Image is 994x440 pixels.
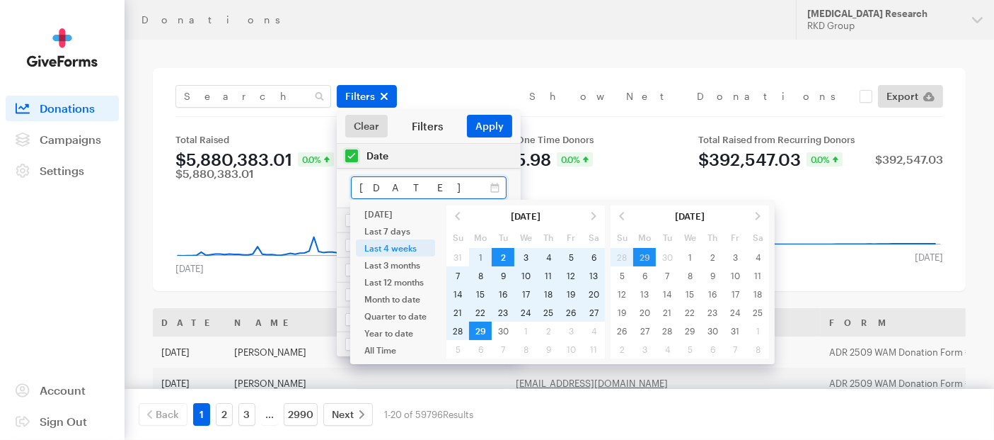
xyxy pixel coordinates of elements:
a: Campaigns [6,127,119,152]
td: 27 [582,303,605,322]
td: ADR 2509 WAM Donation Form #1 [821,368,982,399]
td: 1 [469,248,492,266]
div: [DATE] [167,263,212,274]
td: 13 [582,266,605,285]
a: Next [323,403,373,426]
td: 16 [701,285,724,303]
a: 2990 [284,403,318,426]
td: 18 [537,285,560,303]
td: 6 [582,248,605,266]
th: [DATE] [469,205,582,227]
td: [DATE] [153,368,226,399]
td: 3 [724,248,746,266]
a: Sign Out [6,409,119,434]
a: [EMAIL_ADDRESS][DOMAIN_NAME] [516,378,668,389]
td: 6 [633,266,656,285]
a: Settings [6,158,119,184]
li: Last 12 months [356,273,435,290]
th: [DATE] [633,205,746,227]
td: 30 [701,322,724,340]
td: 17 [724,285,746,303]
li: Last 4 weeks [356,239,435,256]
td: 14 [446,285,469,303]
td: 13 [633,285,656,303]
td: 14 [656,285,678,303]
div: 0.0% [807,152,843,167]
td: 27 [633,322,656,340]
th: Su [611,227,633,248]
td: 8 [678,266,701,285]
div: $392,547.03 [875,154,943,165]
td: 5 [560,248,582,266]
td: 2 [701,248,724,266]
span: Export [886,88,918,105]
th: We [678,227,701,248]
input: Search Name & Email [175,85,331,108]
td: 3 [514,248,537,266]
td: 12 [560,266,582,285]
div: Total Raised [175,134,420,145]
a: Account [6,378,119,403]
th: Th [537,227,560,248]
div: Filters [388,119,467,133]
span: Results [443,409,473,420]
a: Donations [6,96,119,121]
td: 23 [492,303,514,322]
li: [DATE] [356,205,435,222]
li: All Time [356,342,435,359]
th: Form [821,308,982,337]
td: 12 [611,285,633,303]
td: 4 [537,248,560,266]
td: 9 [701,266,724,285]
td: 29 [678,322,701,340]
td: 22 [678,303,701,322]
td: 7 [446,266,469,285]
span: Settings [40,164,84,177]
li: Month to date [356,290,435,308]
td: 11 [537,266,560,285]
td: 16 [492,285,514,303]
th: Sa [582,227,605,248]
td: 20 [582,285,605,303]
td: 28 [656,322,678,340]
a: Clear [345,115,388,137]
td: 26 [611,322,633,340]
img: GiveForms [27,28,98,67]
td: 31 [724,322,746,340]
td: ADR 2509 WAM Donation Form #1 [821,337,982,368]
th: Name [226,308,507,337]
div: 0.0% [298,152,334,167]
td: 10 [724,266,746,285]
span: Donations [40,101,95,115]
td: [PERSON_NAME] [226,368,507,399]
td: [DATE] [153,337,226,368]
div: Total Raised from One Time Donors [437,134,682,145]
div: RKD Group [807,20,961,32]
li: Last 3 months [356,256,435,273]
td: 30 [492,322,514,340]
td: 19 [560,285,582,303]
li: Year to date [356,325,435,342]
th: We [514,227,537,248]
td: [PERSON_NAME] [226,337,507,368]
td: 21 [446,303,469,322]
td: 10 [514,266,537,285]
td: 2 [492,248,514,266]
button: Apply [467,115,512,137]
span: Next [332,406,354,423]
td: 25 [537,303,560,322]
span: Account [40,383,86,397]
th: Fr [724,227,746,248]
td: 19 [611,303,633,322]
div: 0.0% [557,152,593,167]
td: 8 [469,266,492,285]
a: 3 [238,403,255,426]
div: $392,547.03 [698,151,801,168]
td: 1 [678,248,701,266]
td: 25 [746,303,769,322]
td: 24 [724,303,746,322]
a: 2 [216,403,233,426]
th: Tu [492,227,514,248]
th: Mo [633,227,656,248]
td: 4 [746,248,769,266]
